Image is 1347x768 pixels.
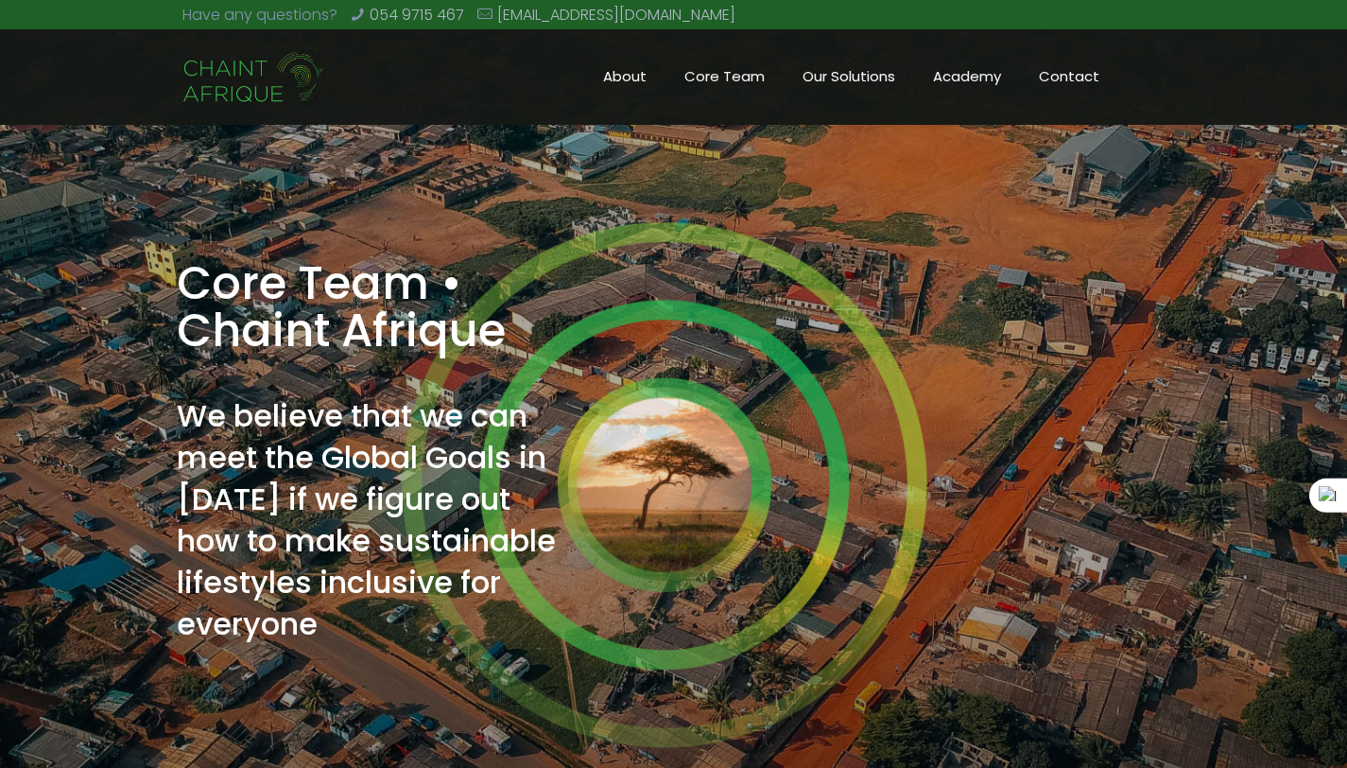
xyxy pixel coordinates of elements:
h1: Core Team • Chaint Afrique [177,260,570,355]
a: Chaint Afrique [182,29,326,124]
a: 054 9715 467 [370,4,464,26]
a: Contact [1020,29,1118,124]
span: About [584,62,665,91]
h3: We believe that we can meet the Global Goals in [DATE] if we figure out how to make sustainable l... [177,395,570,645]
span: Core Team [665,62,784,91]
a: Our Solutions [784,29,914,124]
span: Our Solutions [784,62,914,91]
img: Chaint_Afrique-20 [182,49,326,106]
span: Academy [914,62,1020,91]
a: Academy [914,29,1020,124]
a: Core Team [665,29,784,124]
a: [EMAIL_ADDRESS][DOMAIN_NAME] [497,4,735,26]
span: Contact [1020,62,1118,91]
a: About [584,29,665,124]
